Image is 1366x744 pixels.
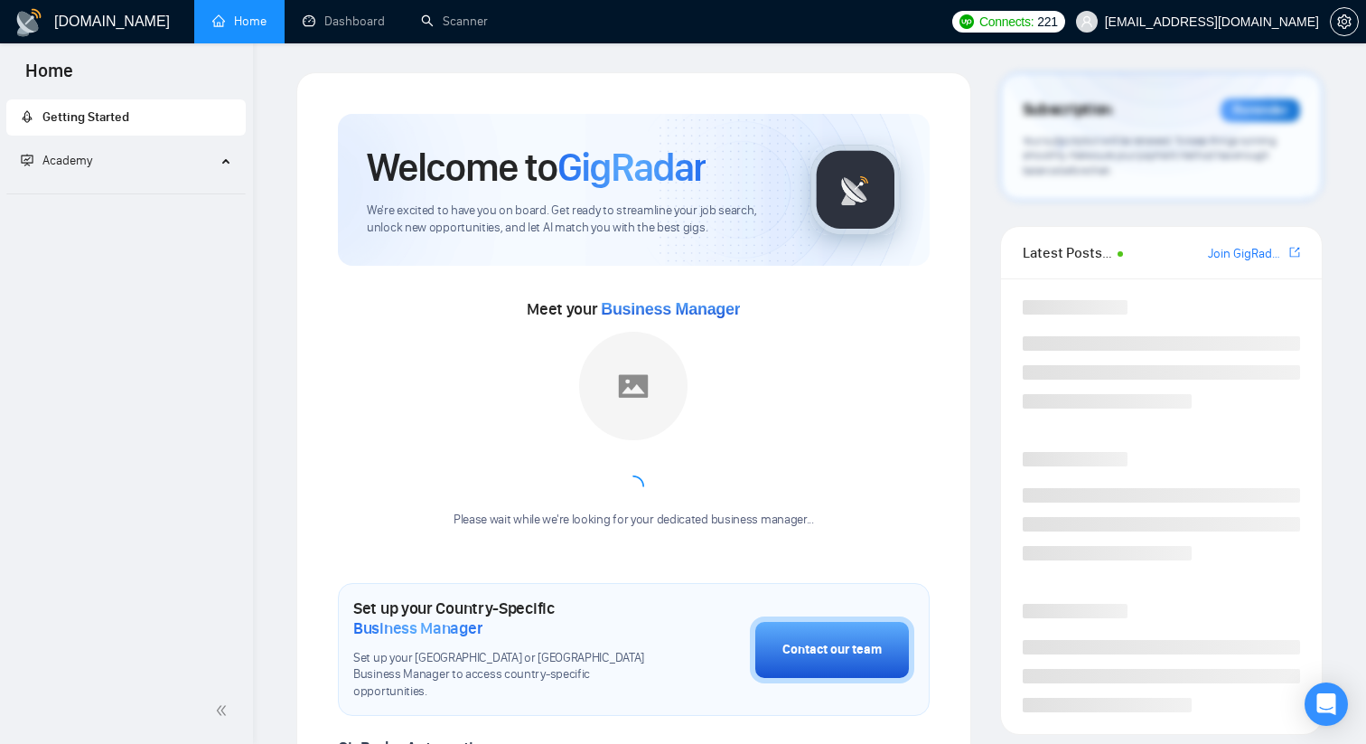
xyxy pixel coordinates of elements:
span: Business Manager [353,618,482,638]
div: Contact our team [782,640,882,660]
a: export [1289,244,1300,261]
span: We're excited to have you on board. Get ready to streamline your job search, unlock new opportuni... [367,202,781,237]
button: setting [1330,7,1359,36]
h1: Set up your Country-Specific [353,598,660,638]
a: Join GigRadar Slack Community [1208,244,1286,264]
div: Reminder [1221,99,1300,122]
span: double-left [215,702,233,720]
div: Open Intercom Messenger [1305,683,1348,726]
span: Home [11,58,88,96]
span: Academy [42,153,92,168]
span: user [1081,15,1093,28]
span: Academy [21,153,92,168]
li: Getting Started [6,99,246,136]
span: loading [621,474,646,499]
div: Please wait while we're looking for your dedicated business manager... [443,512,825,529]
a: setting [1330,14,1359,29]
span: Meet your [527,299,740,319]
img: logo [14,8,43,37]
button: Contact our team [750,617,914,683]
span: Connects: [979,12,1034,32]
span: Business Manager [601,300,740,318]
li: Academy Homepage [6,186,246,198]
span: fund-projection-screen [21,154,33,166]
span: Getting Started [42,109,129,125]
a: homeHome [212,14,267,29]
span: GigRadar [557,143,706,192]
span: export [1289,245,1300,259]
a: dashboardDashboard [303,14,385,29]
h1: Welcome to [367,143,706,192]
span: Subscription [1023,95,1112,126]
img: gigradar-logo.png [810,145,901,235]
span: Your subscription will be renewed. To keep things running smoothly, make sure your payment method... [1023,134,1277,177]
img: upwork-logo.png [959,14,974,29]
span: setting [1331,14,1358,29]
a: searchScanner [421,14,488,29]
span: Latest Posts from the GigRadar Community [1023,241,1112,264]
span: Set up your [GEOGRAPHIC_DATA] or [GEOGRAPHIC_DATA] Business Manager to access country-specific op... [353,650,660,702]
span: 221 [1037,12,1057,32]
img: placeholder.png [579,332,688,440]
span: rocket [21,110,33,123]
